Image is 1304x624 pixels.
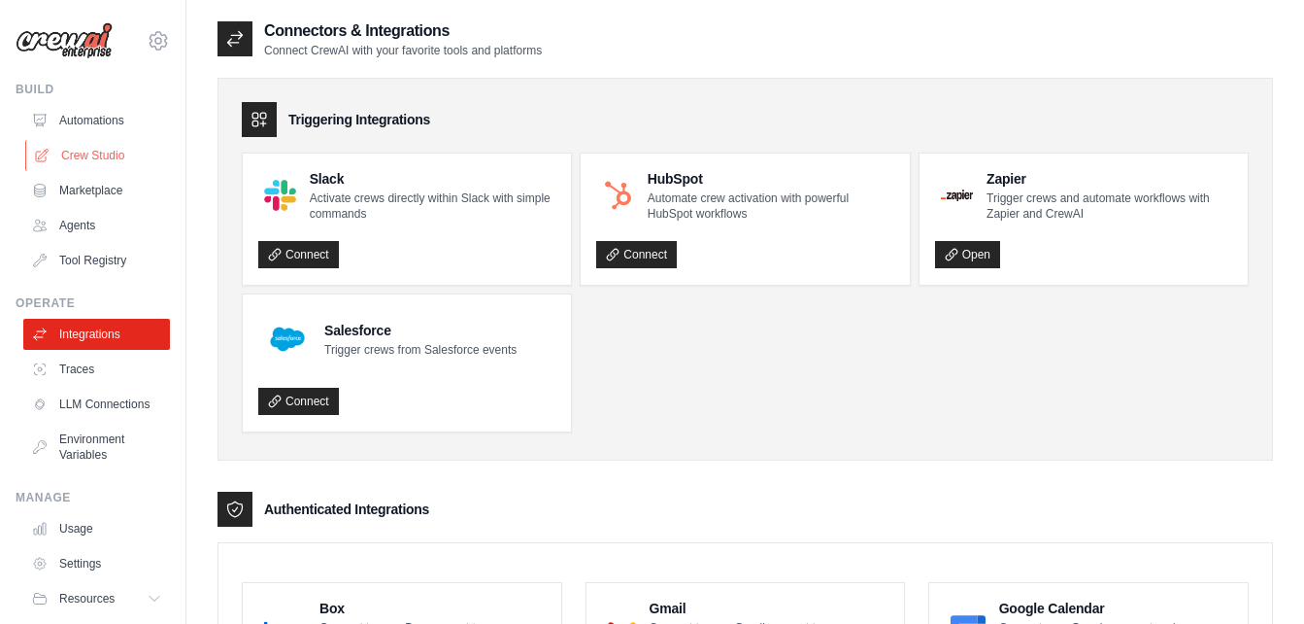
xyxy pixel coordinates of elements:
[324,342,517,358] p: Trigger crews from Salesforce events
[986,191,1232,222] p: Trigger crews and automate workflows with Zapier and CrewAI
[23,513,170,544] a: Usage
[935,241,1000,268] a: Open
[264,43,542,58] p: Connect CrewAI with your favorite tools and platforms
[258,388,339,415] a: Connect
[23,389,170,420] a: LLM Connections
[602,180,633,211] img: HubSpot Logo
[264,500,429,519] h3: Authenticated Integrations
[264,180,296,212] img: Slack Logo
[288,110,430,129] h3: Triggering Integrations
[324,321,517,340] h4: Salesforce
[59,591,115,607] span: Resources
[16,82,170,97] div: Build
[648,191,894,222] p: Automate crew activation with powerful HubSpot workflows
[16,490,170,505] div: Manage
[23,105,170,136] a: Automations
[16,22,113,59] img: Logo
[310,169,556,189] h4: Slack
[23,319,170,350] a: Integrations
[23,245,170,276] a: Tool Registry
[986,169,1232,189] h4: Zapier
[23,354,170,385] a: Traces
[310,191,556,222] p: Activate crews directly within Slack with simple commands
[941,190,973,201] img: Zapier Logo
[264,316,311,363] img: Salesforce Logo
[25,140,172,171] a: Crew Studio
[23,210,170,241] a: Agents
[264,19,542,43] h2: Connectors & Integrations
[596,241,677,268] a: Connect
[16,295,170,311] div: Operate
[258,241,339,268] a: Connect
[23,548,170,579] a: Settings
[650,599,889,618] h4: Gmail
[648,169,894,189] h4: HubSpot
[23,175,170,206] a: Marketplace
[999,599,1232,618] h4: Google Calendar
[319,599,546,618] h4: Box
[23,424,170,470] a: Environment Variables
[23,583,170,614] button: Resources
